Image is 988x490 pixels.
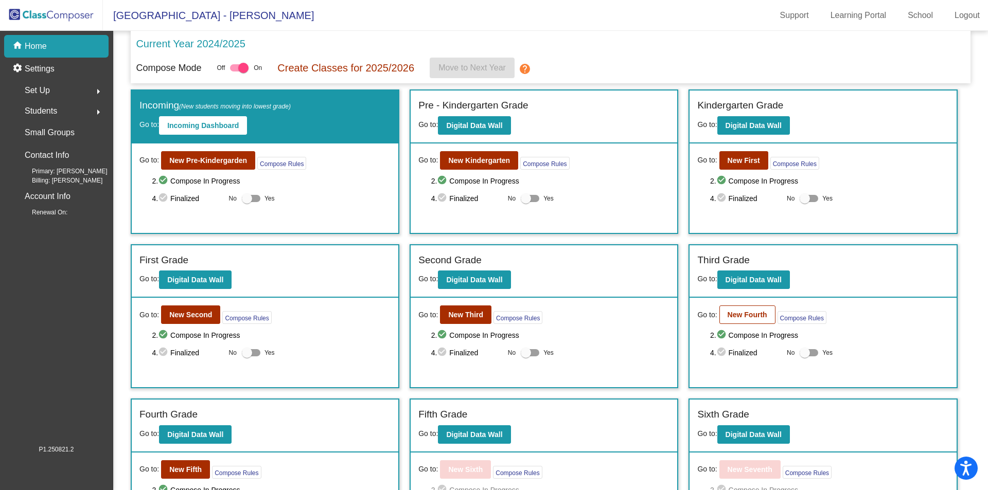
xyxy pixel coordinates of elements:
span: Yes [543,192,554,205]
span: Students [25,104,57,118]
span: Yes [822,192,833,205]
button: Compose Rules [520,157,569,170]
span: No [229,348,237,357]
button: Digital Data Wall [717,116,790,135]
span: No [229,194,237,203]
b: Digital Data Wall [446,121,502,130]
p: Small Groups [25,125,75,140]
a: Support [772,7,817,24]
span: Yes [543,347,554,359]
span: Go to: [418,155,438,166]
span: 2. Compose In Progress [152,329,391,341]
mat-icon: check_circle [158,192,170,205]
span: Billing: [PERSON_NAME] [15,176,102,185]
b: Digital Data Wall [726,276,782,284]
span: 4. Finalized [710,192,782,205]
mat-icon: check_circle [437,347,449,359]
button: Compose Rules [778,311,826,324]
p: Account Info [25,189,70,204]
span: Go to: [139,310,159,320]
span: 4. Finalized [152,347,223,359]
button: Digital Data Wall [438,425,510,444]
button: Compose Rules [257,157,306,170]
button: Move to Next Year [430,58,515,78]
span: No [787,348,795,357]
span: 2. Compose In Progress [431,329,670,341]
mat-icon: check_circle [716,192,729,205]
span: 4. Finalized [152,192,223,205]
span: Go to: [139,120,159,129]
a: Logout [946,7,988,24]
span: Go to: [418,120,438,129]
span: 4. Finalized [710,347,782,359]
label: Sixth Grade [697,407,749,422]
mat-icon: check_circle [437,192,449,205]
button: Compose Rules [783,466,832,479]
span: On [254,63,262,72]
span: [GEOGRAPHIC_DATA] - [PERSON_NAME] [103,7,314,24]
span: Primary: [PERSON_NAME] [15,167,108,176]
span: Off [217,63,225,72]
mat-icon: check_circle [716,329,729,341]
span: 2. Compose In Progress [431,175,670,187]
button: New Fifth [161,460,210,479]
span: 2. Compose In Progress [710,329,949,341]
p: Create Classes for 2025/2026 [277,60,414,76]
button: Digital Data Wall [438,116,510,135]
label: Kindergarten Grade [697,98,783,113]
b: Digital Data Wall [167,276,223,284]
span: No [787,194,795,203]
mat-icon: check_circle [437,175,449,187]
span: 4. Finalized [431,192,503,205]
button: New Sixth [440,460,491,479]
mat-icon: arrow_right [92,106,104,118]
mat-icon: arrow_right [92,85,104,98]
span: Go to: [139,155,159,166]
mat-icon: check_circle [716,347,729,359]
span: 2. Compose In Progress [710,175,949,187]
button: New Pre-Kindergarden [161,151,255,170]
span: Go to: [697,275,717,283]
button: New Third [440,305,491,324]
span: Go to: [139,275,159,283]
b: Incoming Dashboard [167,121,239,130]
button: Digital Data Wall [159,270,232,289]
button: Incoming Dashboard [159,116,247,135]
button: Compose Rules [222,311,271,324]
label: Fourth Grade [139,407,198,422]
span: 4. Finalized [431,347,503,359]
b: Digital Data Wall [726,430,782,439]
p: Settings [25,63,55,75]
p: Contact Info [25,148,69,162]
b: Digital Data Wall [446,276,502,284]
button: New Second [161,305,220,324]
span: Yes [822,347,833,359]
mat-icon: home [12,40,25,52]
button: New First [719,151,768,170]
span: 2. Compose In Progress [152,175,391,187]
button: Digital Data Wall [717,425,790,444]
label: Third Grade [697,253,749,268]
button: New Kindergarten [440,151,518,170]
span: Go to: [697,120,717,129]
button: Compose Rules [493,466,542,479]
span: Set Up [25,83,50,98]
span: Go to: [697,310,717,320]
mat-icon: check_circle [716,175,729,187]
span: (New students moving into lowest grade) [179,103,291,110]
a: School [899,7,941,24]
b: Digital Data Wall [167,430,223,439]
button: Compose Rules [212,466,261,479]
span: Go to: [697,464,717,475]
label: First Grade [139,253,188,268]
span: Go to: [139,429,159,438]
button: New Fourth [719,305,775,324]
span: Renewal On: [15,208,67,217]
span: Go to: [418,275,438,283]
b: New Fifth [169,465,202,474]
span: Go to: [139,464,159,475]
span: Go to: [697,155,717,166]
b: New Third [448,311,483,319]
span: Yes [264,347,275,359]
mat-icon: check_circle [158,347,170,359]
